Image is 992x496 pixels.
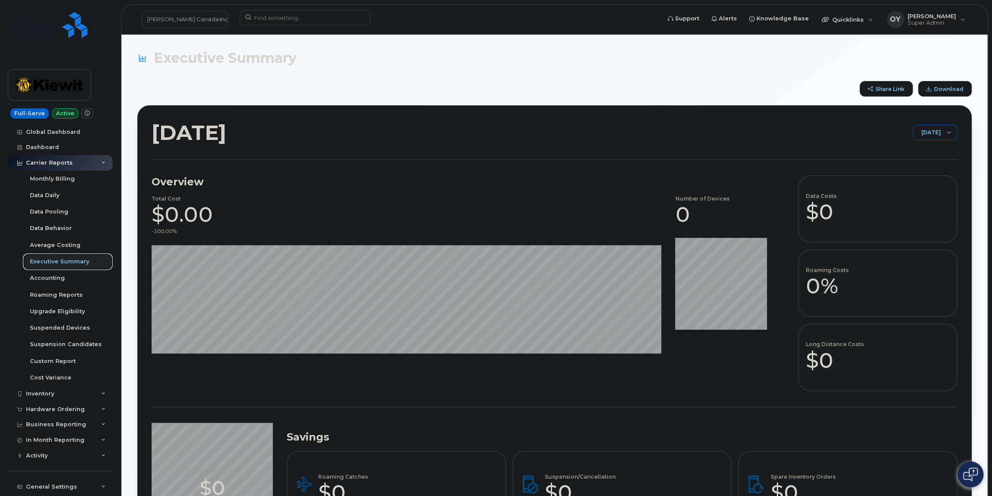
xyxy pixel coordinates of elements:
h4: Spare Inventory Orders [770,474,835,480]
div: 0 [675,201,690,227]
div: $0 [805,199,836,225]
h4: Data Costs [805,193,836,199]
h4: Roaming Costs [805,267,848,273]
h4: Total Cost [152,196,181,201]
span: Identified Saving [183,467,242,476]
h3: Savings [287,431,957,444]
h3: Overview [152,175,774,188]
div: 0% [805,273,848,299]
h4: Number of Devices [675,196,729,201]
img: Open chat [963,467,978,481]
h4: Suspension/Cancellation [545,474,616,480]
button: Share Link [860,81,913,97]
span: Download [934,86,963,92]
span: August 2025 [913,125,940,141]
span: Executive Summary [154,50,297,65]
h4: Long Distance Costs [805,341,863,347]
div: $0.00 [152,201,213,227]
span: Share Link [876,86,905,92]
button: Download [918,81,972,97]
div: $0 [805,347,863,373]
div: -100.00% [152,227,177,235]
h2: [DATE] [152,120,226,146]
h4: Roaming Catches [318,474,369,480]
